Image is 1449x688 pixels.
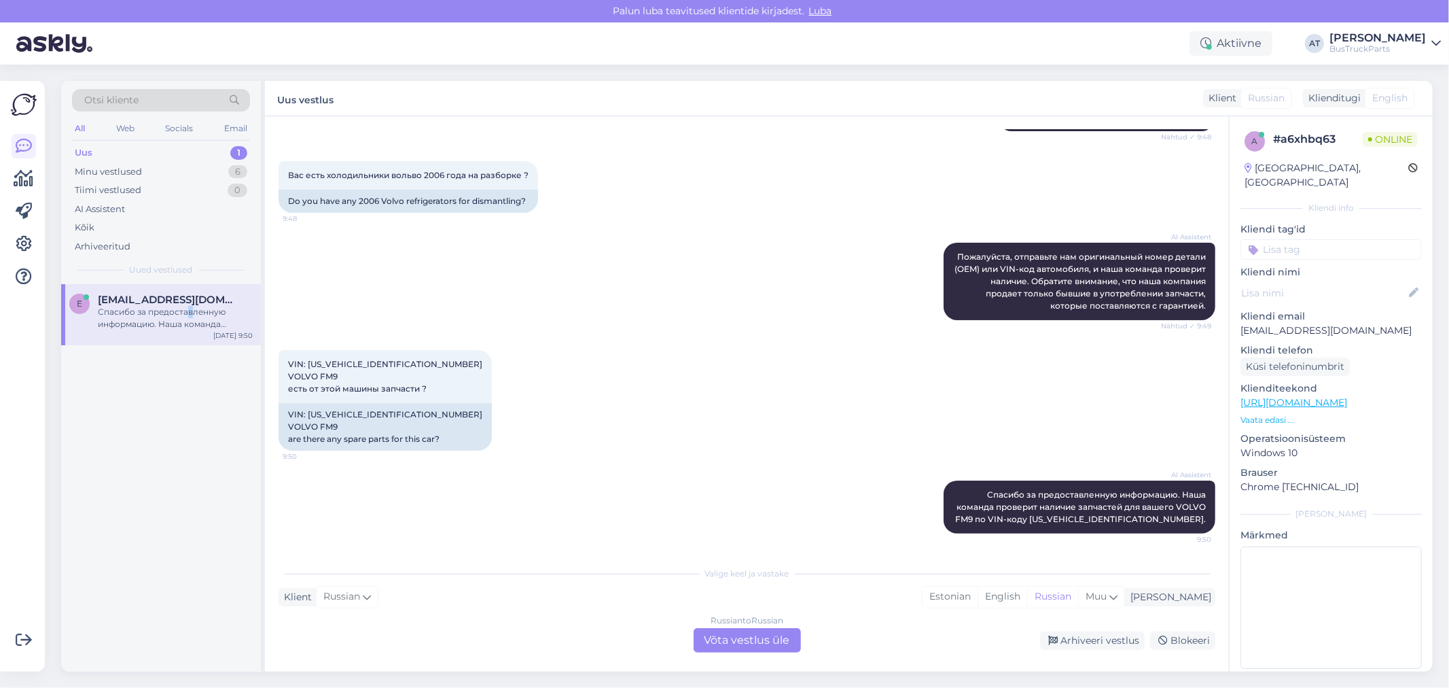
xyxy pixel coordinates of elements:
[1125,590,1211,604] div: [PERSON_NAME]
[954,252,1208,311] span: Пожалуйста, отправьте нам оригинальный номер детали (OEM) или VIN-код автомобиля, и наша команда ...
[323,589,360,604] span: Russian
[1245,161,1408,190] div: [GEOGRAPHIC_DATA], [GEOGRAPHIC_DATA]
[1240,508,1422,520] div: [PERSON_NAME]
[11,92,37,118] img: Askly Logo
[1240,358,1350,376] div: Küsi telefoninumbrit
[1329,44,1426,54] div: BusTruckParts
[75,165,142,179] div: Minu vestlused
[130,264,193,276] span: Uued vestlused
[1189,31,1272,56] div: Aktiivne
[1240,222,1422,237] p: Kliendi tag'id
[1160,232,1211,242] span: AI Assistent
[1240,446,1422,460] p: Windows 10
[1240,309,1422,324] p: Kliendi email
[283,213,334,224] span: 9:48
[1372,91,1408,105] span: English
[694,628,801,653] div: Võta vestlus üle
[1240,432,1422,446] p: Operatsioonisüsteem
[711,615,783,627] div: Russian to Russian
[1303,91,1361,105] div: Klienditugi
[1240,466,1422,480] p: Brauser
[84,93,139,107] span: Otsi kliente
[75,221,94,235] div: Kõik
[72,120,88,137] div: All
[1160,132,1211,142] span: Nähtud ✓ 9:48
[279,568,1215,580] div: Valige keel ja vastake
[75,146,92,160] div: Uus
[1086,590,1107,602] span: Muu
[1273,131,1363,148] div: # a6xhbq63
[1240,381,1422,396] p: Klienditeekond
[1160,534,1211,545] span: 9:50
[1203,91,1236,105] div: Klient
[228,184,247,197] div: 0
[1241,286,1406,300] input: Lisa nimi
[1305,34,1324,53] div: AT
[213,330,253,341] div: [DATE] 9:50
[1240,528,1422,543] p: Märkmed
[1240,414,1422,426] p: Vaata edasi ...
[75,240,130,254] div: Arhiveeritud
[221,120,250,137] div: Email
[1160,470,1211,480] span: AI Assistent
[1329,33,1426,44] div: [PERSON_NAME]
[283,451,334,462] span: 9:50
[923,587,978,607] div: Estonian
[75,203,125,216] div: AI Assistent
[1240,343,1422,358] p: Kliendi telefon
[1252,136,1258,146] span: a
[1240,265,1422,279] p: Kliendi nimi
[75,184,141,197] div: Tiimi vestlused
[1329,33,1441,54] a: [PERSON_NAME]BusTruckParts
[288,359,482,394] span: VIN: [US_VEHICLE_IDENTIFICATION_NUMBER] VOLVO FM9 есть от этой машины запчасти ?
[279,590,312,604] div: Klient
[113,120,137,137] div: Web
[1240,396,1347,409] a: [URL][DOMAIN_NAME]
[1027,587,1078,607] div: Russian
[98,294,239,306] span: express.frost1@gmail.com
[98,306,253,330] div: Спасибо за предоставленную информацию. Наша команда проверит наличие запчастей для вашего VOLVO F...
[1240,239,1422,260] input: Lisa tag
[1240,480,1422,494] p: Chrome [TECHNICAL_ID]
[279,190,538,213] div: Do you have any 2006 Volvo refrigerators for dismantling?
[1240,324,1422,338] p: [EMAIL_ADDRESS][DOMAIN_NAME]
[288,170,529,180] span: Вас есть холодильники вольво 2006 года на разборке ?
[279,403,492,451] div: VIN: [US_VEHICLE_IDENTIFICATION_NUMBER] VOLVO FM9 are there any spare parts for this car?
[77,298,82,309] span: e
[1040,632,1145,650] div: Arhiveeri vestlus
[1248,91,1285,105] span: Russian
[1240,202,1422,214] div: Kliendi info
[978,587,1027,607] div: English
[805,5,836,17] span: Luba
[162,120,196,137] div: Socials
[955,489,1208,524] span: Спасибо за предоставленную информацию. Наша команда проверит наличие запчастей для вашего VOLVO F...
[228,165,247,179] div: 6
[1160,321,1211,331] span: Nähtud ✓ 9:49
[230,146,247,160] div: 1
[277,89,334,107] label: Uus vestlus
[1150,632,1215,650] div: Blokeeri
[1363,132,1418,147] span: Online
